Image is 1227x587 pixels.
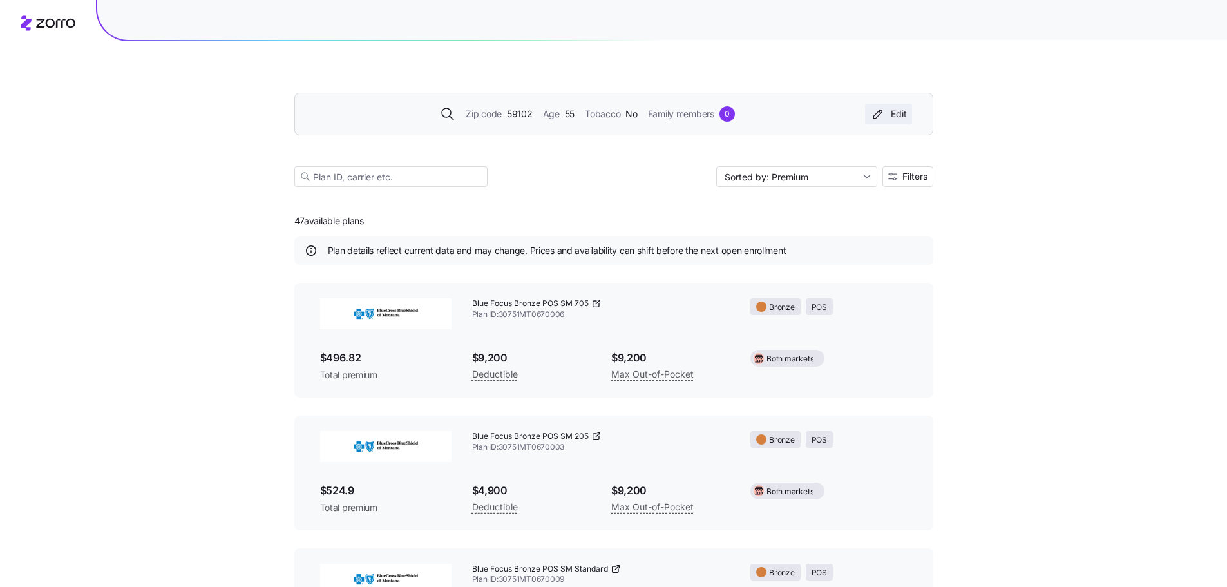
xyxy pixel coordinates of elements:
span: Deductible [472,499,518,515]
button: Filters [882,166,933,187]
img: Blue Cross and Blue Shield of Montana [320,298,452,329]
span: POS [812,567,827,579]
span: 55 [565,107,575,121]
span: Bronze [769,434,795,447]
span: $524.9 [320,483,452,499]
input: Plan ID, carrier etc. [294,166,488,187]
button: Edit [865,104,912,124]
span: $9,200 [472,350,591,366]
span: Max Out-of-Pocket [611,367,694,382]
div: Edit [870,108,907,120]
span: No [625,107,637,121]
span: Plan ID: 30751MT0670006 [472,309,730,320]
span: Max Out-of-Pocket [611,499,694,515]
span: Both markets [766,486,813,498]
span: Blue Focus Bronze POS SM 705 [472,298,589,309]
span: Total premium [320,501,452,514]
div: 0 [719,106,735,122]
span: POS [812,434,827,447]
span: Filters [902,172,927,181]
span: POS [812,302,827,314]
span: Tobacco [585,107,620,121]
span: $4,900 [472,483,591,499]
span: Family members [648,107,714,121]
img: Blue Cross and Blue Shield of Montana [320,431,452,462]
span: Deductible [472,367,518,382]
input: Sort by [716,166,877,187]
span: Total premium [320,369,452,381]
span: Plan details reflect current data and may change. Prices and availability can shift before the ne... [328,244,786,257]
span: Bronze [769,567,795,579]
span: $9,200 [611,350,730,366]
span: Blue Focus Bronze POS SM Standard [472,564,608,575]
span: 47 available plans [294,215,364,227]
span: Blue Focus Bronze POS SM 205 [472,431,589,442]
span: Plan ID: 30751MT0670003 [472,442,730,453]
span: Zip code [466,107,502,121]
span: 59102 [507,107,533,121]
span: Plan ID: 30751MT0670009 [472,574,730,585]
span: $496.82 [320,350,452,366]
span: Both markets [766,353,813,365]
span: $9,200 [611,483,730,499]
span: Age [543,107,560,121]
span: Bronze [769,302,795,314]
